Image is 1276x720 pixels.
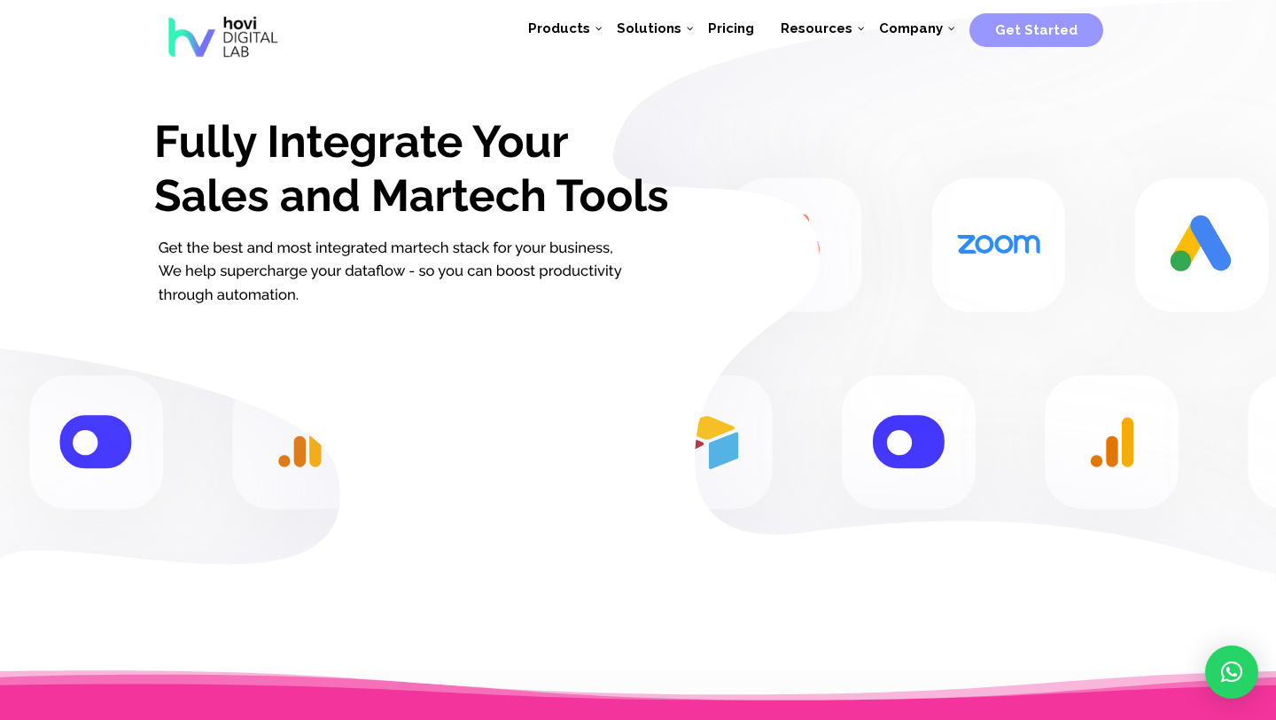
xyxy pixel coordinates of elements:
span: Resources [781,20,852,36]
a: Resources [767,2,866,55]
tspan: Fully Integrate Your [154,117,569,168]
a: Company [866,2,956,55]
a: Products [515,2,603,55]
span: Products [528,20,590,36]
tspan: We help supercharge your dataflow - so you can boost productivity [159,262,622,280]
a: Solutions [603,2,695,55]
span: Pricing [708,20,754,36]
a: Get Started [969,15,1103,42]
span: Company [879,20,943,36]
span: Get Started [995,22,1078,38]
tspan: through automation. [159,286,299,303]
a: Pricing [695,2,767,55]
tspan: Get the best and most integrated martech stack for your business, [159,239,613,257]
span: Solutions [617,20,681,36]
tspan: Sales and Martech Tools [154,171,669,223]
